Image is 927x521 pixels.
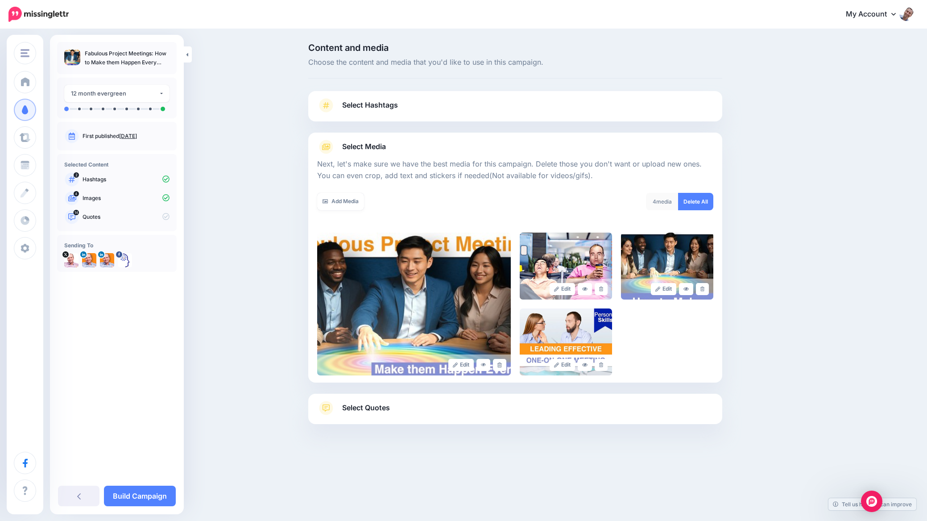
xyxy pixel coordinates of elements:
[74,191,79,196] span: 4
[308,57,722,68] span: Choose the content and media that you'd like to use in this campaign.
[308,43,722,52] span: Content and media
[651,283,676,295] a: Edit
[74,172,79,178] span: 2
[8,7,69,22] img: Missinglettr
[317,193,364,210] a: Add Media
[317,158,713,182] p: Next, let's make sure we have the best media for this campaign. Delete those you don't want or up...
[653,198,656,205] span: 4
[861,491,882,512] div: Open Intercom Messenger
[64,253,79,267] img: x8FBtdm3-2445.png
[85,49,170,67] p: Fabulous Project Meetings: How to Make them Happen Every Time
[520,308,612,375] img: 84cbf48cb21e33e8c8770f4a840803d4_large.jpg
[83,132,170,140] p: First published
[64,49,80,65] img: c1c9586879739f749d37fba1a423d089_thumb.jpg
[828,498,916,510] a: Tell us how we can improve
[837,4,914,25] a: My Account
[82,253,96,267] img: 1708809625171-37032.png
[71,88,159,99] div: 12 month evergreen
[83,194,170,202] p: Images
[342,99,398,111] span: Select Hashtags
[74,210,79,215] span: 14
[83,213,170,221] p: Quotes
[678,193,713,210] a: Delete All
[317,401,713,424] a: Select Quotes
[317,233,511,375] img: c1c9586879739f749d37fba1a423d089_large.jpg
[317,98,713,121] a: Select Hashtags
[550,359,575,371] a: Edit
[550,283,575,295] a: Edit
[118,253,132,267] img: 13007354_1717494401865450_1815260841047396495_n-bsa13168.png
[646,193,679,210] div: media
[119,133,137,139] a: [DATE]
[21,49,29,57] img: menu.png
[100,253,114,267] img: 1708809625171-37032.png
[342,141,386,153] span: Select Media
[621,233,713,300] img: 654bdfd5b4bf5f7e69054a56784372c5_large.jpg
[342,402,390,414] span: Select Quotes
[64,161,170,168] h4: Selected Content
[317,140,713,154] a: Select Media
[83,175,170,183] p: Hashtags
[64,85,170,102] button: 12 month evergreen
[64,242,170,249] h4: Sending To
[448,359,474,371] a: Edit
[520,233,612,300] img: b4d3bbe1877b461f24871d4d3ec70796_large.jpg
[317,154,713,375] div: Select Media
